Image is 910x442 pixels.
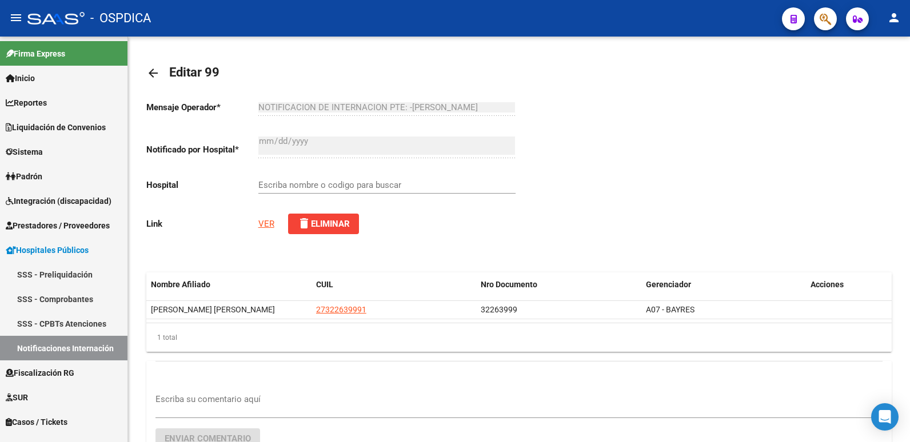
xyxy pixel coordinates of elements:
[6,170,42,183] span: Padrón
[151,305,275,314] span: SANTILLAN ERICA JIMENA
[481,305,517,314] span: 32263999
[146,218,258,230] p: Link
[811,280,844,289] span: Acciones
[6,121,106,134] span: Liquidación de Convenios
[871,403,899,431] div: Open Intercom Messenger
[312,272,477,297] datatable-header-cell: CUIL
[6,146,43,158] span: Sistema
[481,280,537,289] span: Nro Documento
[90,6,151,31] span: - OSPDICA
[646,280,691,289] span: Gerenciador
[288,214,359,234] button: Eliminar
[169,65,219,79] span: Editar 99
[297,216,311,230] mat-icon: delete
[6,219,110,232] span: Prestadores / Proveedores
[9,11,23,25] mat-icon: menu
[146,101,258,114] p: Mensaje Operador
[146,272,312,297] datatable-header-cell: Nombre Afiliado
[476,272,641,297] datatable-header-cell: Nro Documento
[146,323,892,352] div: 1 total
[6,244,89,256] span: Hospitales Públicos
[6,195,111,207] span: Integración (discapacidad)
[146,66,160,80] mat-icon: arrow_back
[258,219,274,229] a: VER
[646,305,695,314] span: A07 - BAYRES
[6,416,67,428] span: Casos / Tickets
[6,367,74,379] span: Fiscalización RG
[151,280,210,289] span: Nombre Afiliado
[6,47,65,60] span: Firma Express
[316,305,366,314] span: 27322639991
[887,11,901,25] mat-icon: person
[6,97,47,109] span: Reportes
[146,143,258,156] p: Notificado por Hospital
[146,179,258,191] p: Hospital
[316,280,333,289] span: CUIL
[6,391,28,404] span: SUR
[6,72,35,85] span: Inicio
[641,272,807,297] datatable-header-cell: Gerenciador
[806,272,892,297] datatable-header-cell: Acciones
[297,219,350,229] span: Eliminar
